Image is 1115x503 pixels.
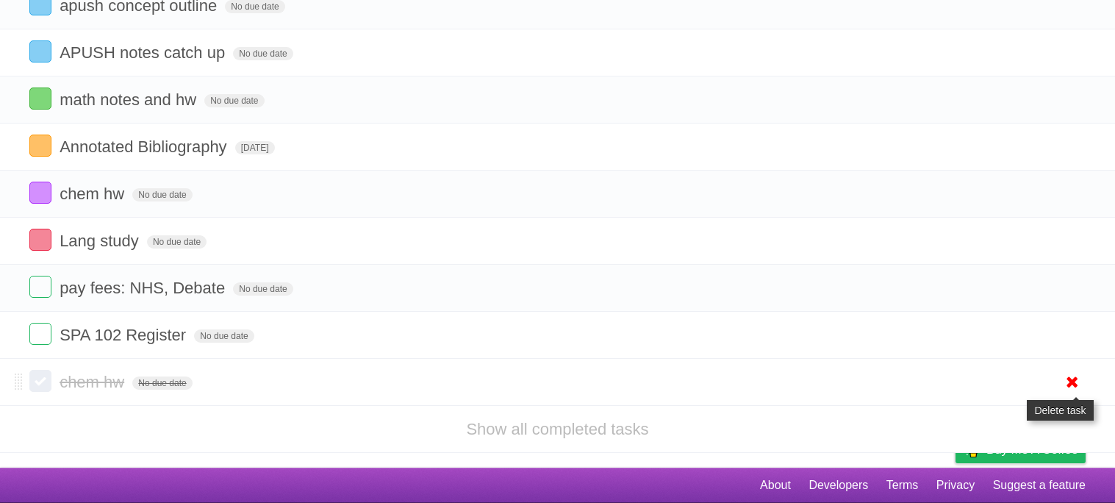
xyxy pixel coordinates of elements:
span: chem hw [60,185,128,203]
a: Terms [886,471,919,499]
span: [DATE] [235,141,275,154]
label: Done [29,40,51,63]
label: Done [29,229,51,251]
span: math notes and hw [60,90,200,109]
label: Done [29,370,51,392]
span: SPA 102 Register [60,326,190,344]
span: No due date [132,188,192,201]
span: No due date [147,235,207,249]
a: About [760,471,791,499]
span: No due date [233,282,293,296]
label: Done [29,323,51,345]
a: Show all completed tasks [466,420,648,438]
a: Suggest a feature [993,471,1086,499]
span: pay fees: NHS, Debate [60,279,229,297]
span: chem hw [60,373,128,391]
a: Privacy [936,471,975,499]
span: Lang study [60,232,143,250]
span: APUSH notes catch up [60,43,229,62]
span: No due date [194,329,254,343]
span: No due date [132,377,192,390]
label: Done [29,182,51,204]
span: Annotated Bibliography [60,138,231,156]
span: No due date [204,94,264,107]
a: Developers [809,471,868,499]
span: Buy me a coffee [986,437,1078,463]
span: No due date [233,47,293,60]
label: Done [29,88,51,110]
label: Done [29,276,51,298]
label: Done [29,135,51,157]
